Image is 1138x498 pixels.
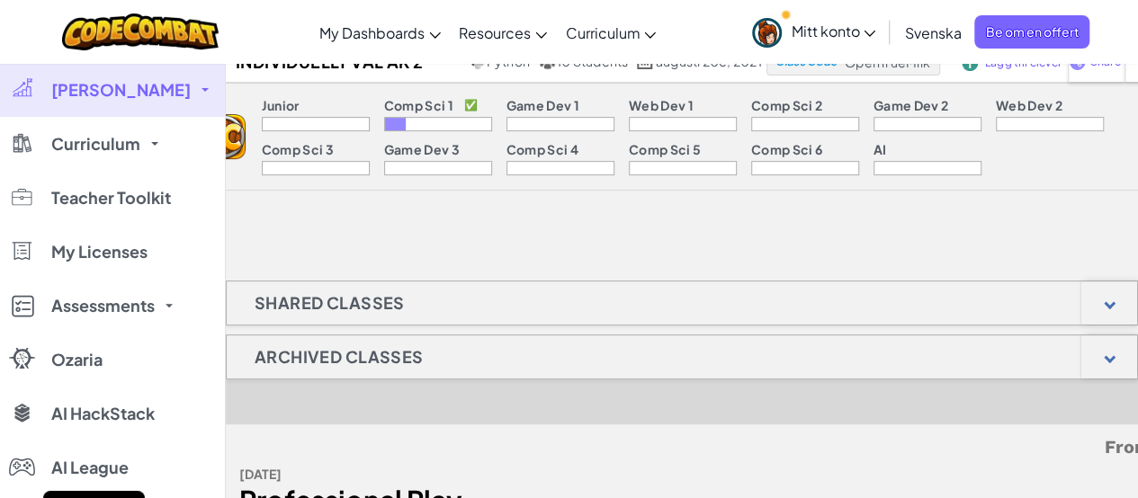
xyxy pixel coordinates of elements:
p: Comp Sci 5 [629,142,701,156]
p: Game Dev 1 [506,98,579,112]
span: Share [1089,57,1120,67]
p: Comp Sci 1 [384,98,453,112]
span: Lägg till elever [985,58,1062,68]
span: AI HackStack [51,405,155,422]
span: Curriculum [51,136,140,152]
span: [PERSON_NAME] [51,82,191,98]
a: Curriculum [556,8,665,57]
a: My Dashboards [310,8,450,57]
a: Resources [450,8,556,57]
span: Teacher Toolkit [51,190,171,206]
p: Game Dev 3 [384,142,460,156]
a: Svenska [895,8,970,57]
h1: Shared Classes [227,280,433,325]
span: Mitt konto [791,22,875,40]
img: avatar [752,18,782,48]
p: Web Dev 2 [996,98,1062,112]
p: AI [874,142,887,156]
p: Game Dev 2 [874,98,948,112]
span: Svenska [904,23,961,42]
span: Resources [459,23,531,42]
p: Comp Sci 2 [751,98,822,112]
div: [DATE] [239,461,739,487]
p: ✅ [464,98,478,112]
a: Be om en offert [974,15,1089,49]
span: My Dashboards [319,23,425,42]
span: Curriculum [565,23,640,42]
span: Assessments [51,298,155,314]
p: Junior [262,98,300,112]
span: Class Code [775,57,837,67]
img: CodeCombat logo [62,13,220,50]
p: Web Dev 1 [629,98,694,112]
span: My Licenses [51,244,148,260]
span: Ozaria [51,351,103,368]
h1: Archived Classes [227,334,451,379]
p: Comp Sci 3 [262,142,334,156]
p: Comp Sci 4 [506,142,578,156]
p: Comp Sci 6 [751,142,822,156]
a: Mitt konto [743,4,884,60]
span: AI League [51,459,129,476]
